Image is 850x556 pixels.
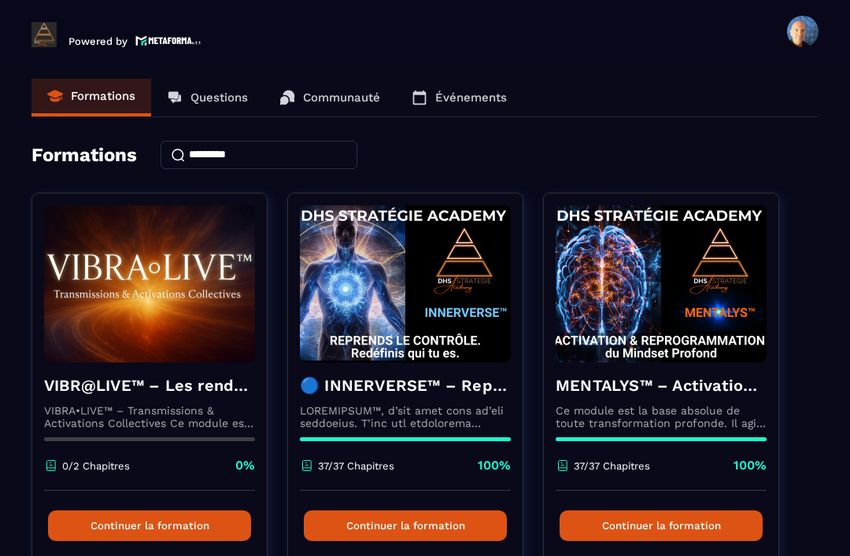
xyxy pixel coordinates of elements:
img: formation-background [300,205,511,363]
h4: Formations [31,144,137,166]
img: formation-background [556,205,767,363]
p: VIBRA•LIVE™ – Transmissions & Activations Collectives Ce module est un espace vivant. [PERSON_NAM... [44,404,255,429]
p: LOREMIPSUM™, d’sit amet cons ad’eli seddoeius. T’inc utl etdolorema aliquaeni ad minimveniamqui n... [300,404,511,429]
img: logo-branding [31,22,57,47]
h4: MENTALYS™ – Activation & Reprogrammation du Mindset Profond [556,374,767,396]
p: 100% [734,457,767,474]
p: 37/37 Chapitres [574,460,650,472]
p: 0/2 Chapitres [62,460,130,472]
img: formation-background [44,205,255,363]
h4: 🔵 INNERVERSE™ – Reprogrammation Quantique & Activation du Soi Réel [300,374,511,396]
p: Powered by [68,35,128,47]
p: Événements [435,90,507,105]
a: Formations [31,79,151,116]
img: logo [135,34,201,47]
p: Ce module est la base absolue de toute transformation profonde. Il agit comme une activation du n... [556,404,767,429]
p: Communauté [303,90,380,105]
h4: VIBR@LIVE™ – Les rendez-vous d’intégration vivante [44,374,255,396]
a: Questions [151,79,264,116]
button: Continuer la formation [304,510,507,541]
button: Continuer la formation [560,510,763,541]
p: Questions [190,90,248,105]
button: Continuer la formation [48,510,251,541]
p: 0% [235,457,255,474]
p: 100% [478,457,511,474]
a: Communauté [264,79,396,116]
p: 37/37 Chapitres [318,460,394,472]
p: Formations [71,89,135,103]
a: Événements [396,79,523,116]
